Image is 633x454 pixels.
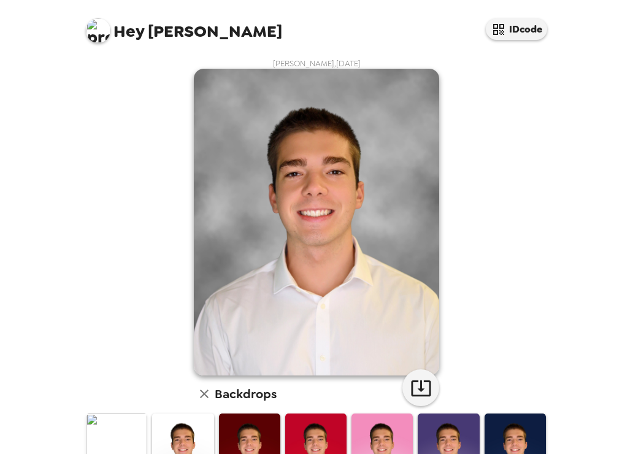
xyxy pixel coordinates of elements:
span: Hey [113,20,144,42]
button: IDcode [486,18,547,40]
img: profile pic [86,18,110,43]
h6: Backdrops [215,384,277,404]
span: [PERSON_NAME] , [DATE] [273,58,361,69]
span: [PERSON_NAME] [86,12,282,40]
img: user [194,69,439,375]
